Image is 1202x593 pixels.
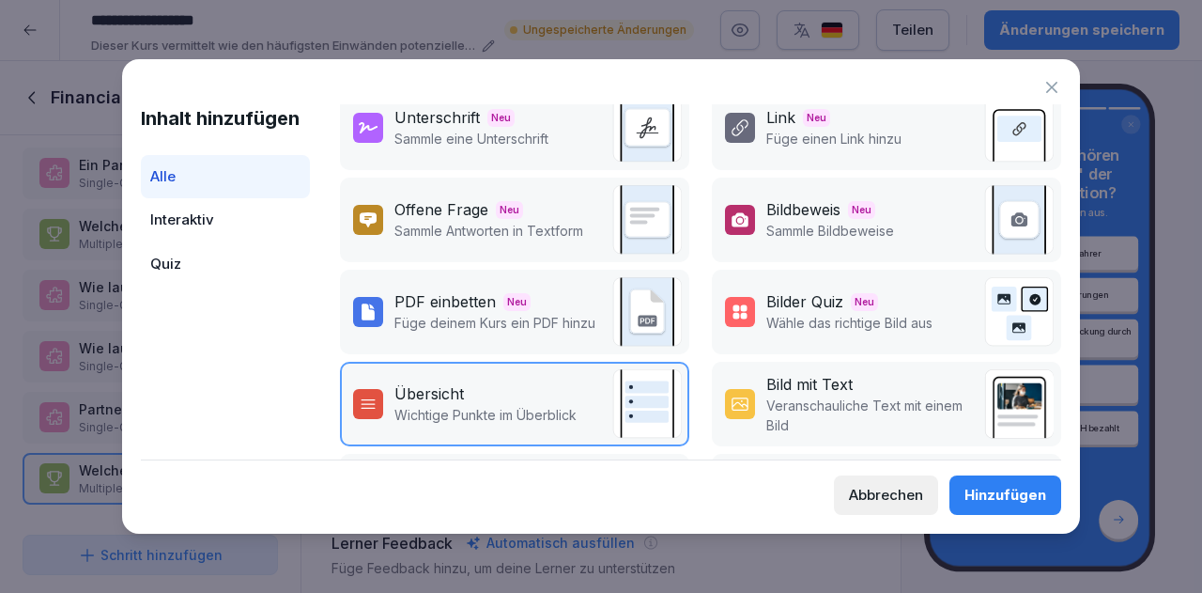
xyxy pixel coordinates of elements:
span: Neu [503,293,531,311]
img: text_response.svg [612,185,682,255]
p: Füge deinem Kurs ein PDF hinzu [394,313,595,333]
p: Wichtige Punkte im Überblick [394,405,577,425]
div: Offene Frage [394,198,488,221]
button: Abbrechen [834,476,938,515]
div: Abbrechen [849,485,923,506]
div: Übersicht [394,382,464,405]
div: Unterschrift [394,106,480,129]
div: Bild mit Text [766,373,853,396]
button: Hinzufügen [949,476,1061,515]
div: Alle [141,155,310,199]
div: Interaktiv [141,198,310,242]
p: Sammle Bildbeweise [766,221,894,241]
img: image_quiz.svg [984,277,1054,347]
img: link.svg [984,93,1054,163]
img: text_image.png [984,369,1054,439]
p: Wähle das richtige Bild aus [766,313,932,333]
div: Hinzufügen [964,485,1046,506]
img: overview.svg [612,369,682,439]
p: Veranschauliche Text mit einem Bild [766,396,975,435]
img: signature.svg [612,93,682,163]
p: Sammle Antworten in Textform [394,221,583,241]
div: Quiz [141,242,310,287]
p: Füge einen Link hinzu [766,129,901,148]
div: Link [766,106,795,129]
span: Neu [487,109,515,127]
h1: Inhalt hinzufügen [141,104,310,133]
span: Neu [803,109,830,127]
img: pdf_embed.svg [612,277,682,347]
span: Neu [848,201,875,219]
div: Bildbeweis [766,198,840,221]
span: Neu [851,293,878,311]
div: Bilder Quiz [766,290,843,313]
img: image_upload.svg [984,185,1054,255]
span: Neu [496,201,523,219]
div: PDF einbetten [394,290,496,313]
p: Sammle eine Unterschrift [394,129,548,148]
